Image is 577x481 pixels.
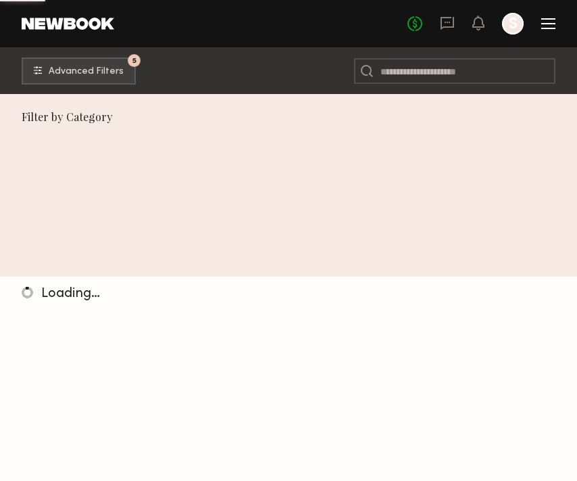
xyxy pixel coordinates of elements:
span: Loading… [41,288,100,300]
button: 5Advanced Filters [22,58,136,85]
span: Advanced Filters [49,67,124,76]
span: 5 [132,58,136,64]
div: Filter by Category [22,110,577,124]
a: S [502,13,524,35]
